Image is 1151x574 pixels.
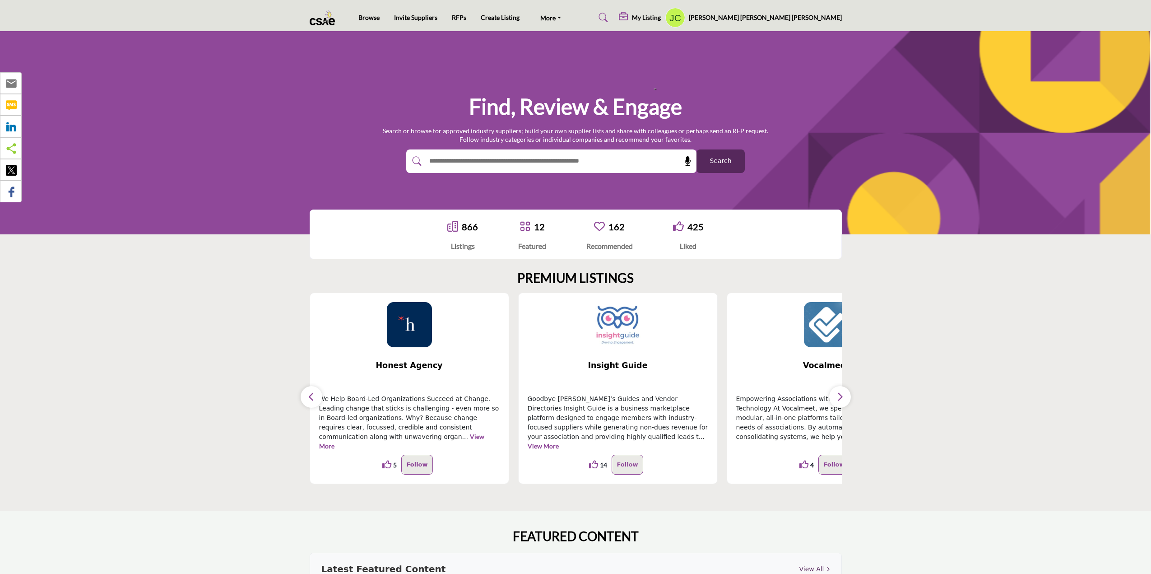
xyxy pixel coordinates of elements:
[696,149,745,173] button: Search
[810,460,814,470] span: 4
[319,394,500,451] p: We Help Board-Led Organizations Succeed at Change. Leading change that sticks is challenging - ev...
[727,354,926,378] a: Vocalmeet
[528,394,708,451] p: Goodbye [PERSON_NAME]’s Guides and Vendor Directories Insight Guide is a business marketplace pla...
[799,565,830,574] a: View All
[310,354,509,378] a: Honest Agency
[600,460,607,470] span: 14
[687,221,704,232] a: 425
[452,14,466,21] a: RFPs
[528,442,559,450] a: View More
[673,241,704,252] div: Liked
[519,354,717,378] a: Insight Guide
[612,455,643,475] button: Follow
[586,241,633,252] div: Recommended
[518,241,546,252] div: Featured
[823,459,845,470] p: Follow
[310,10,340,25] img: Site Logo
[394,14,437,21] a: Invite Suppliers
[818,455,849,475] button: Follow
[447,241,478,252] div: Listings
[358,14,380,21] a: Browse
[532,354,704,378] b: Insight Guide
[324,354,495,378] b: Honest Agency
[665,8,685,28] button: Show hide supplier dropdown
[513,529,639,544] h2: FEATURED CONTENT
[595,302,640,347] img: Insight Guide
[517,271,634,286] h2: PREMIUM LISTINGS
[534,11,567,24] a: More
[619,12,661,23] div: My Listing
[387,302,432,347] img: Honest Agency
[520,221,530,233] a: Go to Featured
[406,459,427,470] p: Follow
[393,460,397,470] span: 5
[462,433,468,440] span: ...
[401,455,432,475] button: Follow
[534,221,545,232] a: 12
[804,302,849,347] img: Vocalmeet
[383,126,768,144] p: Search or browse for approved industry suppliers; build your own supplier lists and share with co...
[673,221,684,232] i: Go to Liked
[469,93,682,121] h1: Find, Review & Engage
[699,433,705,440] span: ...
[632,14,661,22] h5: My Listing
[741,354,912,378] b: Vocalmeet
[462,221,478,232] a: 866
[594,221,605,233] a: Go to Recommended
[617,459,638,470] p: Follow
[741,359,912,371] span: Vocalmeet
[324,359,495,371] span: Honest Agency
[590,10,614,25] a: Search
[710,156,731,166] span: Search
[532,359,704,371] span: Insight Guide
[319,433,485,450] a: View More
[608,221,625,232] a: 162
[481,14,520,21] a: Create Listing
[736,394,917,442] p: Empowering Associations with Smart, Scalable Technology At Vocalmeet, we specialize in delivering...
[689,13,842,22] h5: [PERSON_NAME] [PERSON_NAME] [PERSON_NAME]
